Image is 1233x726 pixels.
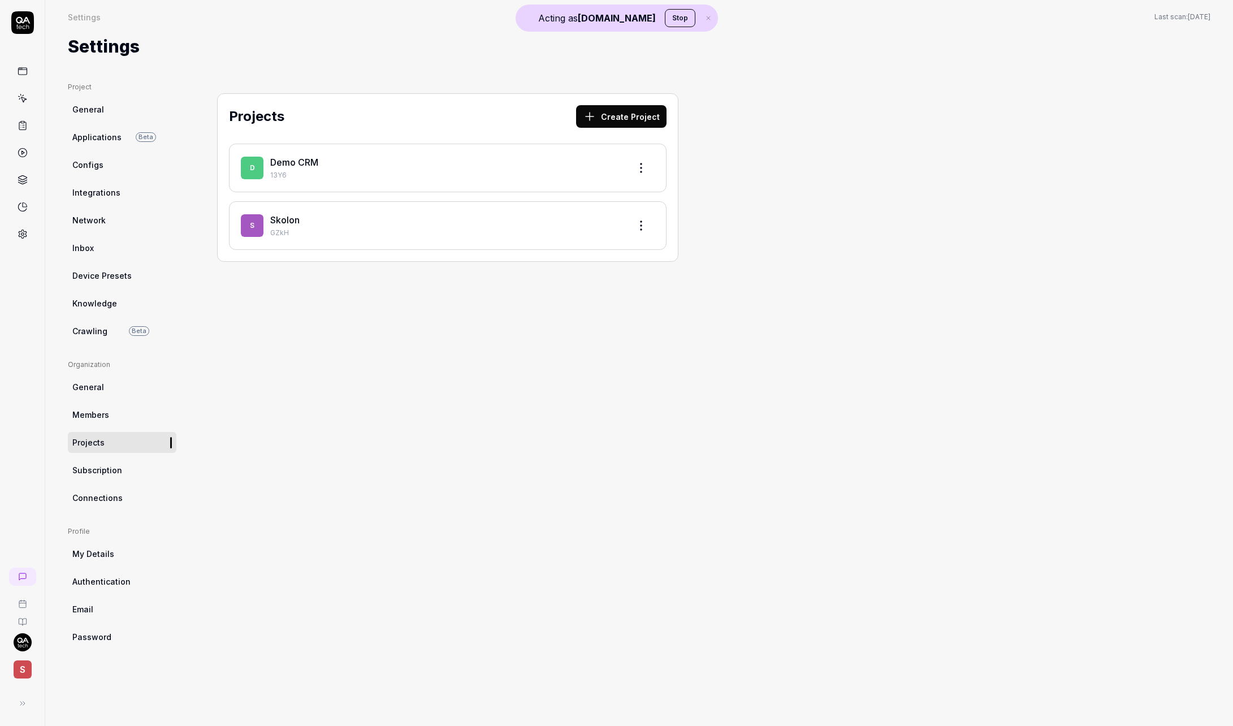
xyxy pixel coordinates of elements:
[68,404,176,425] a: Members
[270,157,318,168] a: Demo CRM
[241,157,263,179] span: D
[68,321,176,342] a: CrawlingBeta
[68,432,176,453] a: Projects
[14,633,32,651] img: 7ccf6c19-61ad-4a6c-8811-018b02a1b829.jpg
[68,626,176,647] a: Password
[68,237,176,258] a: Inbox
[5,651,40,681] button: S
[1154,12,1210,22] button: Last scan:[DATE]
[9,568,36,586] a: New conversation
[72,325,107,337] span: Crawling
[576,105,667,128] button: Create Project
[270,170,621,180] p: 13Y6
[14,660,32,679] span: S
[68,487,176,508] a: Connections
[68,265,176,286] a: Device Presets
[72,464,122,476] span: Subscription
[68,182,176,203] a: Integrations
[136,132,156,142] span: Beta
[72,214,106,226] span: Network
[68,99,176,120] a: General
[72,409,109,421] span: Members
[72,631,111,643] span: Password
[68,154,176,175] a: Configs
[68,127,176,148] a: ApplicationsBeta
[72,297,117,309] span: Knowledge
[129,326,149,336] span: Beta
[72,492,123,504] span: Connections
[72,437,105,448] span: Projects
[1154,12,1210,22] span: Last scan:
[68,571,176,592] a: Authentication
[72,187,120,198] span: Integrations
[72,548,114,560] span: My Details
[72,242,94,254] span: Inbox
[68,82,176,92] div: Project
[68,377,176,397] a: General
[72,131,122,143] span: Applications
[68,34,140,59] h1: Settings
[72,603,93,615] span: Email
[72,270,132,282] span: Device Presets
[270,214,300,226] a: Skolon
[5,608,40,626] a: Documentation
[72,381,104,393] span: General
[241,214,263,237] span: S
[665,9,695,27] button: Stop
[72,159,103,171] span: Configs
[68,599,176,620] a: Email
[68,360,176,370] div: Organization
[68,526,176,537] div: Profile
[68,293,176,314] a: Knowledge
[68,11,101,23] div: Settings
[68,460,176,481] a: Subscription
[68,210,176,231] a: Network
[68,543,176,564] a: My Details
[270,228,621,238] p: GZkH
[5,590,40,608] a: Book a call with us
[72,103,104,115] span: General
[1188,12,1210,21] time: [DATE]
[72,576,131,587] span: Authentication
[229,106,284,127] h2: Projects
